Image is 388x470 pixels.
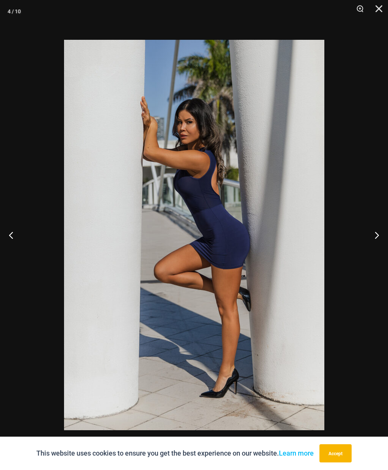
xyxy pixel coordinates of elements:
button: Next [360,216,388,254]
button: Accept [319,444,352,462]
div: 4 / 10 [8,6,21,17]
img: Desire Me Navy 5192 Dress 04 [64,40,324,430]
p: This website uses cookies to ensure you get the best experience on our website. [36,448,314,459]
a: Learn more [279,449,314,457]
